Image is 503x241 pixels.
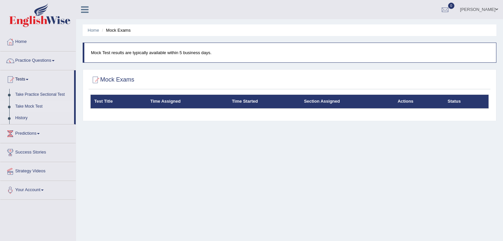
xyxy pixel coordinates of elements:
[91,50,489,56] p: Mock Test results are typically available within 5 business days.
[12,89,74,101] a: Take Practice Sectional Test
[100,27,131,33] li: Mock Exams
[0,162,76,179] a: Strategy Videos
[147,95,228,109] th: Time Assigned
[300,95,394,109] th: Section Assigned
[88,28,99,33] a: Home
[0,124,76,141] a: Predictions
[394,95,444,109] th: Actions
[444,95,488,109] th: Status
[91,95,147,109] th: Test Title
[0,70,74,87] a: Tests
[0,33,76,49] a: Home
[448,3,455,9] span: 0
[228,95,300,109] th: Time Started
[90,75,134,85] h2: Mock Exams
[0,52,76,68] a: Practice Questions
[12,112,74,124] a: History
[0,181,76,197] a: Your Account
[0,143,76,160] a: Success Stories
[12,101,74,113] a: Take Mock Test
